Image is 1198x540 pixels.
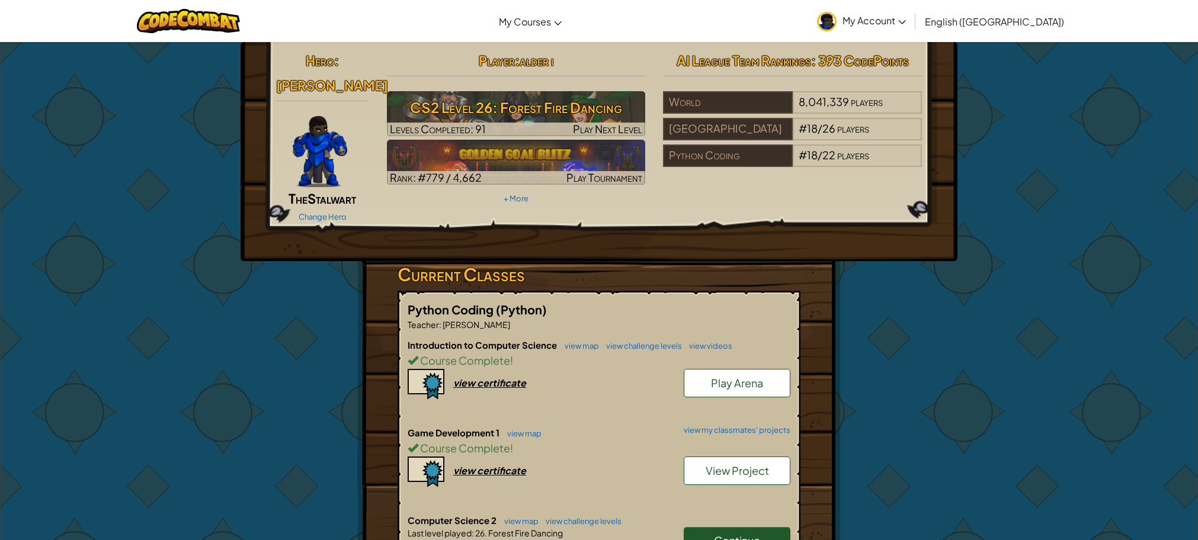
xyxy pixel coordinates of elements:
[510,353,513,367] span: !
[540,516,622,526] a: view challenge levels
[439,319,441,330] span: :
[276,77,388,94] span: [PERSON_NAME]
[678,426,790,434] a: view my classmates' projects
[711,376,763,390] span: Play Arena
[706,464,769,477] span: View Project
[817,12,837,31] img: avatar
[837,121,869,135] span: players
[408,528,472,538] span: Last level played
[293,116,347,187] img: Gordon-selection-pose.png
[453,464,526,477] div: view certificate
[822,121,835,135] span: 26
[306,52,334,69] span: Hero
[408,339,559,351] span: Introduction to Computer Science
[837,148,869,162] span: players
[387,140,646,185] img: Golden Goal
[573,122,642,136] span: Play Next Level
[408,369,444,400] img: certificate-icon.png
[390,122,486,136] span: Levels Completed: 91
[807,121,818,135] span: 18
[408,377,526,389] a: view certificate
[137,9,241,33] img: CodeCombat logo
[843,14,906,27] span: My Account
[499,15,551,28] span: My Courses
[663,144,792,167] div: Python Coding
[408,464,526,477] a: view certificate
[818,121,822,135] span: /
[408,319,439,330] span: Teacher
[799,121,807,135] span: #
[663,91,792,114] div: World
[387,140,646,185] a: Rank: #779 / 4,662Play Tournament
[799,148,807,162] span: #
[479,52,515,69] span: Player
[811,2,912,40] a: My Account
[677,52,811,69] span: AI League Team Rankings
[408,515,498,526] span: Computer Science 2
[390,171,482,184] span: Rank: #779 / 4,662
[683,341,732,351] a: view videos
[515,52,520,69] span: :
[387,91,646,136] a: Play Next Level
[418,353,510,367] span: Course Complete
[818,148,822,162] span: /
[408,302,496,317] span: Python Coding
[919,5,1070,37] a: English ([GEOGRAPHIC_DATA])
[663,102,922,116] a: World8,041,339players
[487,528,563,538] span: Forest Fire Dancing
[600,341,682,351] a: view challenge levels
[307,190,356,207] span: Stalwart
[418,441,510,455] span: Course Complete
[663,118,792,140] div: [GEOGRAPHIC_DATA]
[472,528,474,538] span: :
[501,429,542,438] a: view map
[408,427,501,438] span: Game Development 1
[498,516,539,526] a: view map
[387,94,646,121] h3: CS2 Level 26: Forest Fire Dancing
[441,319,510,330] span: [PERSON_NAME]
[493,5,568,37] a: My Courses
[663,129,922,143] a: [GEOGRAPHIC_DATA]#18/26players
[289,190,307,207] span: The
[559,341,599,351] a: view map
[799,95,849,108] span: 8,041,339
[496,302,547,317] span: (Python)
[851,95,883,108] span: players
[811,52,909,69] span: : 393 CodePoints
[398,261,800,288] h3: Current Classes
[807,148,818,162] span: 18
[387,91,646,136] img: CS2 Level 26: Forest Fire Dancing
[299,212,347,221] a: Change Hero
[408,457,444,487] img: certificate-icon.png
[663,156,922,169] a: Python Coding#18/22players
[510,441,513,455] span: !
[474,528,487,538] span: 26.
[822,148,835,162] span: 22
[520,52,553,69] span: alder i
[453,377,526,389] div: view certificate
[925,15,1064,28] span: English ([GEOGRAPHIC_DATA])
[504,194,528,203] a: + More
[334,52,339,69] span: :
[566,171,642,184] span: Play Tournament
